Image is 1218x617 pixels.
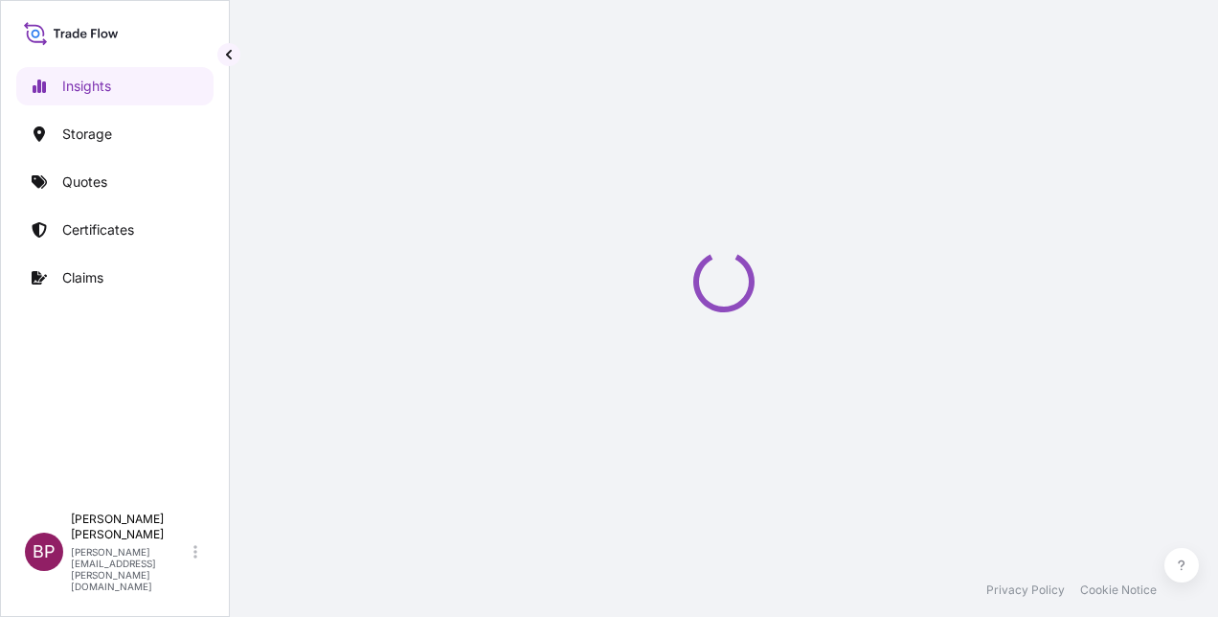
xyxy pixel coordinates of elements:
[986,583,1065,598] a: Privacy Policy
[71,512,190,542] p: [PERSON_NAME] [PERSON_NAME]
[16,211,214,249] a: Certificates
[62,77,111,96] p: Insights
[16,67,214,105] a: Insights
[62,220,134,240] p: Certificates
[16,115,214,153] a: Storage
[33,542,56,561] span: BP
[62,268,103,287] p: Claims
[62,125,112,144] p: Storage
[71,546,190,592] p: [PERSON_NAME][EMAIL_ADDRESS][PERSON_NAME][DOMAIN_NAME]
[16,259,214,297] a: Claims
[62,172,107,192] p: Quotes
[16,163,214,201] a: Quotes
[1080,583,1157,598] a: Cookie Notice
